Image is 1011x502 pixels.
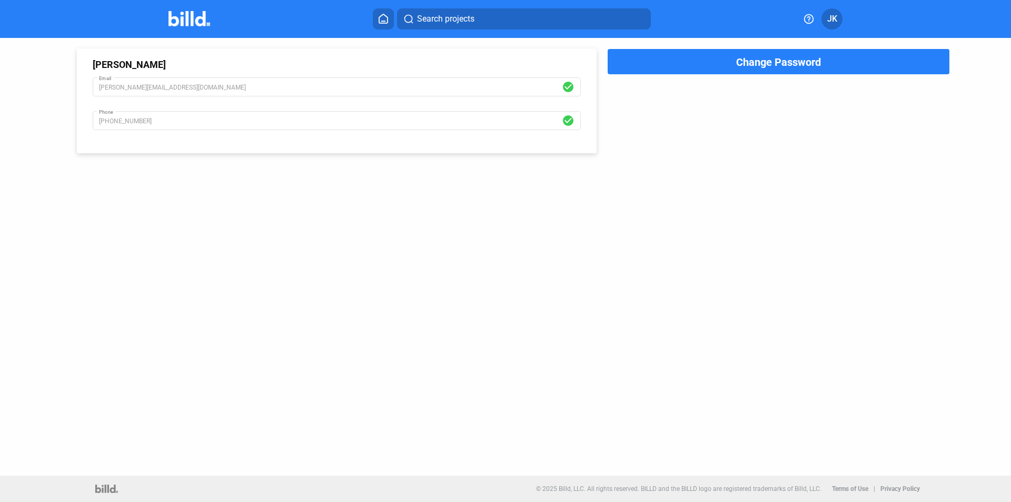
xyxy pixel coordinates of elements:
b: Privacy Policy [880,485,920,493]
img: logo [95,485,118,493]
div: [PERSON_NAME] [93,59,581,70]
input: (XXX) XXX-XXXX [99,112,562,127]
p: © 2025 Billd, LLC. All rights reserved. BILLD and the BILLD logo are registered trademarks of Bil... [536,485,821,493]
mat-icon: check_circle [562,80,577,93]
mat-icon: check_circle [562,114,577,126]
button: JK [821,8,843,29]
span: Search projects [417,13,474,25]
span: JK [827,13,837,25]
img: Billd Company Logo [168,11,210,26]
b: Terms of Use [832,485,868,493]
p: | [874,485,875,493]
span: Change Password [736,56,821,68]
button: Change Password [607,48,950,75]
button: Search projects [397,8,651,29]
